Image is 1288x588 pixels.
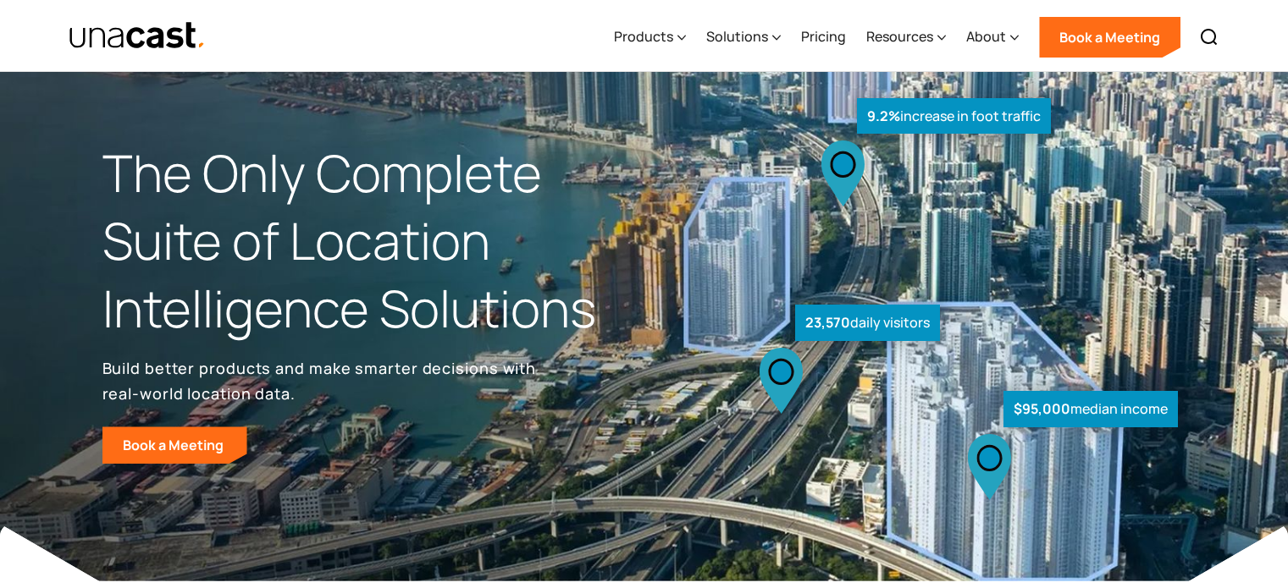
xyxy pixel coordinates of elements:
div: median income [1003,391,1178,427]
div: daily visitors [795,305,940,341]
div: Products [614,3,686,72]
div: Resources [866,3,946,72]
img: Unacast text logo [69,21,207,51]
div: Products [614,26,673,47]
div: increase in foot traffic [857,98,1051,135]
h1: The Only Complete Suite of Location Intelligence Solutions [102,140,644,342]
strong: 23,570 [805,313,850,332]
a: Book a Meeting [1039,17,1180,58]
a: Book a Meeting [102,426,247,464]
div: Resources [866,26,933,47]
div: Solutions [706,26,768,47]
img: Search icon [1199,27,1219,47]
div: Solutions [706,3,781,72]
a: home [69,21,207,51]
strong: 9.2% [867,107,900,125]
p: Build better products and make smarter decisions with real-world location data. [102,355,543,406]
a: Pricing [801,3,846,72]
div: About [966,26,1006,47]
strong: $95,000 [1014,399,1070,418]
div: About [966,3,1019,72]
